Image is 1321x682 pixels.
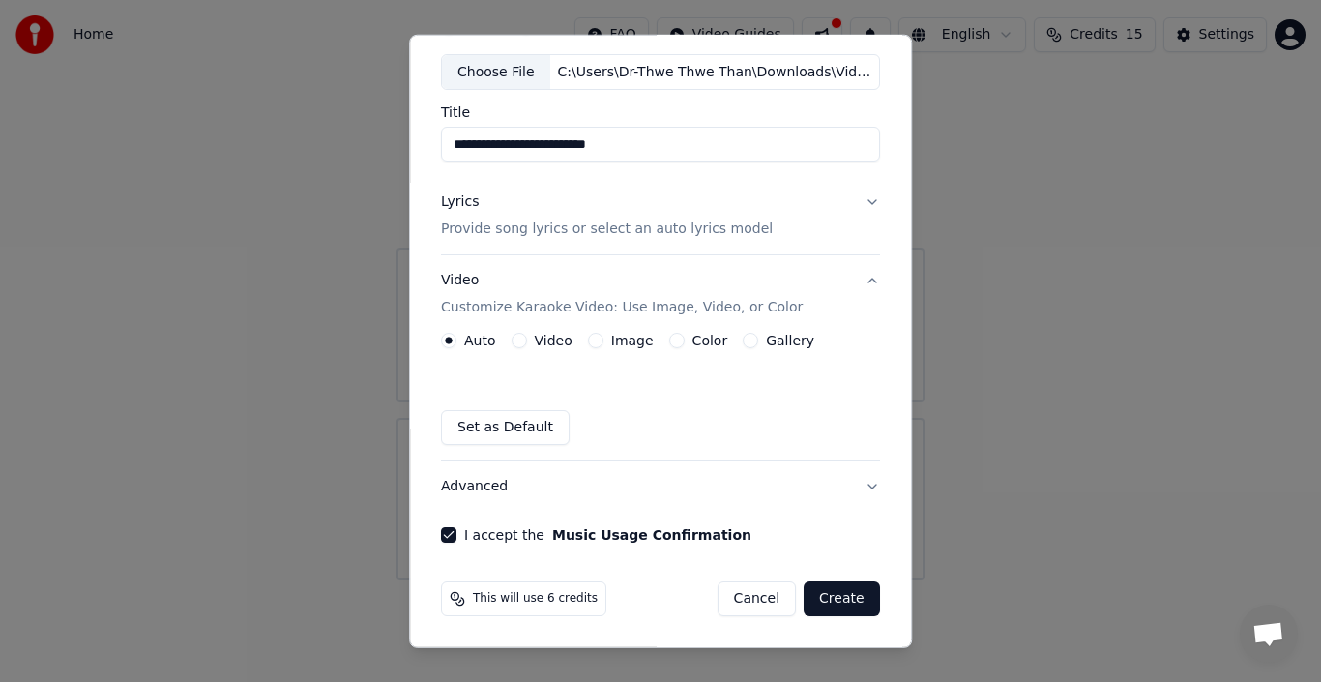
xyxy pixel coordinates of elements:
label: Auto [464,334,496,347]
button: Advanced [441,461,880,512]
label: Title [441,105,880,119]
label: I accept the [464,528,751,542]
div: VideoCustomize Karaoke Video: Use Image, Video, or Color [441,333,880,460]
button: Create [804,581,880,616]
button: Set as Default [441,410,570,445]
button: LyricsProvide song lyrics or select an auto lyrics model [441,177,880,254]
button: I accept the [552,528,751,542]
label: Gallery [766,334,814,347]
label: Color [692,334,728,347]
label: Video [535,334,572,347]
div: Video [441,271,803,317]
div: Lyrics [441,193,479,212]
button: Cancel [718,581,796,616]
div: Choose File [442,54,550,89]
span: This will use 6 credits [473,591,598,607]
label: Image [611,334,654,347]
div: C:\Users\Dr-Thwe Thwe Than\Downloads\Video\မနော-အခုကောင်းမှနောင်ကောင်း.mp4 [550,62,879,81]
p: Provide song lyrics or select an auto lyrics model [441,220,773,239]
p: Customize Karaoke Video: Use Image, Video, or Color [441,298,803,317]
button: VideoCustomize Karaoke Video: Use Image, Video, or Color [441,255,880,333]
